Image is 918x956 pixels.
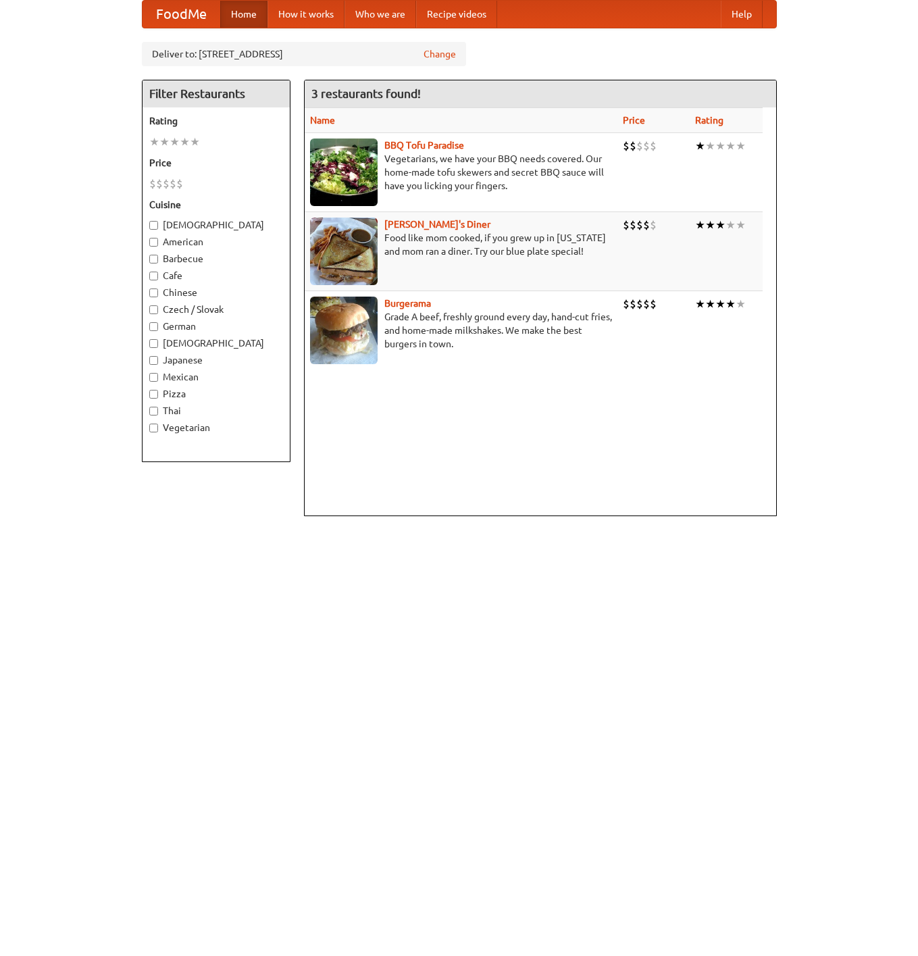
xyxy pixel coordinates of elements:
a: BBQ Tofu Paradise [384,140,464,151]
input: Mexican [149,373,158,382]
p: Vegetarians, we have your BBQ needs covered. Our home-made tofu skewers and secret BBQ sauce will... [310,152,612,193]
li: $ [636,297,643,311]
li: ★ [725,218,736,232]
h5: Price [149,156,283,170]
label: Barbecue [149,252,283,266]
input: [DEMOGRAPHIC_DATA] [149,339,158,348]
a: Rating [695,115,723,126]
input: Czech / Slovak [149,305,158,314]
h4: Filter Restaurants [143,80,290,107]
input: Pizza [149,390,158,399]
li: ★ [170,134,180,149]
li: $ [623,218,630,232]
label: German [149,320,283,333]
input: German [149,322,158,331]
li: $ [630,297,636,311]
input: Vegetarian [149,424,158,432]
li: ★ [715,218,725,232]
img: burgerama.jpg [310,297,378,364]
li: $ [643,297,650,311]
a: Help [721,1,763,28]
li: $ [650,297,657,311]
a: Burgerama [384,298,431,309]
img: sallys.jpg [310,218,378,285]
label: [DEMOGRAPHIC_DATA] [149,218,283,232]
li: $ [643,218,650,232]
li: ★ [695,297,705,311]
label: Pizza [149,387,283,401]
input: Japanese [149,356,158,365]
li: ★ [705,218,715,232]
label: Chinese [149,286,283,299]
li: $ [176,176,183,191]
input: Cafe [149,272,158,280]
li: ★ [736,139,746,153]
li: $ [636,139,643,153]
input: American [149,238,158,247]
a: How it works [267,1,345,28]
li: ★ [159,134,170,149]
img: tofuparadise.jpg [310,139,378,206]
li: $ [623,139,630,153]
li: ★ [725,139,736,153]
li: ★ [180,134,190,149]
li: ★ [695,139,705,153]
h5: Rating [149,114,283,128]
a: [PERSON_NAME]'s Diner [384,219,490,230]
li: $ [630,218,636,232]
label: American [149,235,283,249]
li: $ [149,176,156,191]
input: Barbecue [149,255,158,263]
li: ★ [190,134,200,149]
input: Thai [149,407,158,416]
label: Czech / Slovak [149,303,283,316]
li: $ [163,176,170,191]
li: $ [636,218,643,232]
li: $ [630,139,636,153]
li: ★ [736,297,746,311]
li: $ [623,297,630,311]
label: Cafe [149,269,283,282]
input: [DEMOGRAPHIC_DATA] [149,221,158,230]
li: ★ [695,218,705,232]
li: ★ [725,297,736,311]
li: ★ [715,297,725,311]
li: $ [643,139,650,153]
input: Chinese [149,288,158,297]
p: Food like mom cooked, if you grew up in [US_STATE] and mom ran a diner. Try our blue plate special! [310,231,612,258]
li: $ [650,218,657,232]
a: Price [623,115,645,126]
a: Recipe videos [416,1,497,28]
li: ★ [705,139,715,153]
li: $ [170,176,176,191]
label: [DEMOGRAPHIC_DATA] [149,336,283,350]
li: ★ [715,139,725,153]
p: Grade A beef, freshly ground every day, hand-cut fries, and home-made milkshakes. We make the bes... [310,310,612,351]
li: ★ [149,134,159,149]
li: ★ [705,297,715,311]
a: Home [220,1,267,28]
h5: Cuisine [149,198,283,211]
a: Name [310,115,335,126]
ng-pluralize: 3 restaurants found! [311,87,421,100]
a: FoodMe [143,1,220,28]
a: Who we are [345,1,416,28]
label: Vegetarian [149,421,283,434]
li: ★ [736,218,746,232]
div: Deliver to: [STREET_ADDRESS] [142,42,466,66]
label: Japanese [149,353,283,367]
li: $ [156,176,163,191]
li: $ [650,139,657,153]
a: Change [424,47,456,61]
label: Mexican [149,370,283,384]
label: Thai [149,404,283,418]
